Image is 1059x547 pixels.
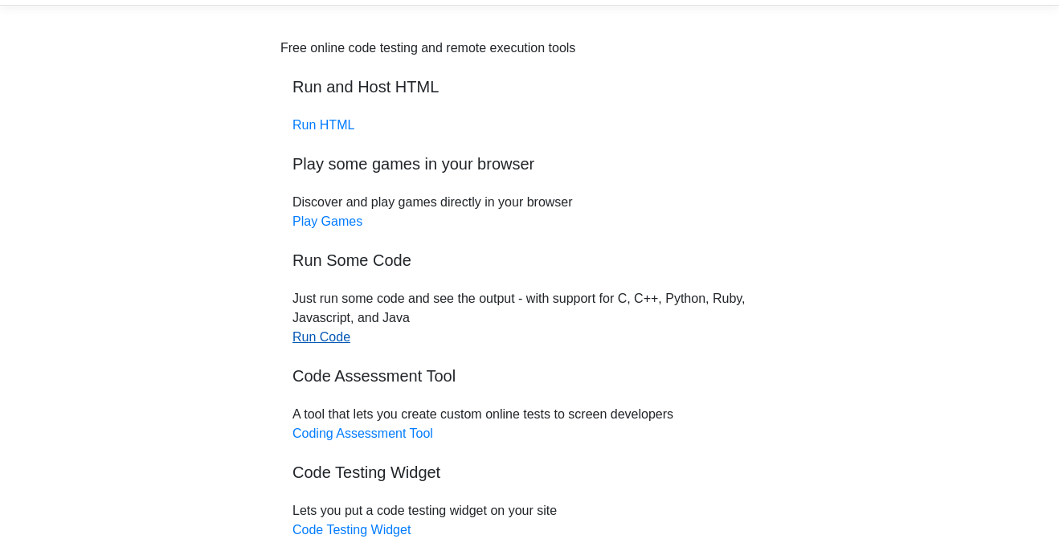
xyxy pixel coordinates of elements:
h5: Play some games in your browser [292,154,767,173]
div: Discover and play games directly in your browser Just run some code and see the output - with sup... [280,39,779,540]
h5: Code Testing Widget [292,463,767,482]
a: Play Games [292,214,362,228]
a: Run Code [292,330,350,344]
h5: Code Assessment Tool [292,366,767,386]
a: Code Testing Widget [292,523,411,537]
div: Free online code testing and remote execution tools [280,39,575,58]
a: Coding Assessment Tool [292,427,433,440]
a: Run HTML [292,118,354,132]
h5: Run and Host HTML [292,77,767,96]
h5: Run Some Code [292,251,767,270]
